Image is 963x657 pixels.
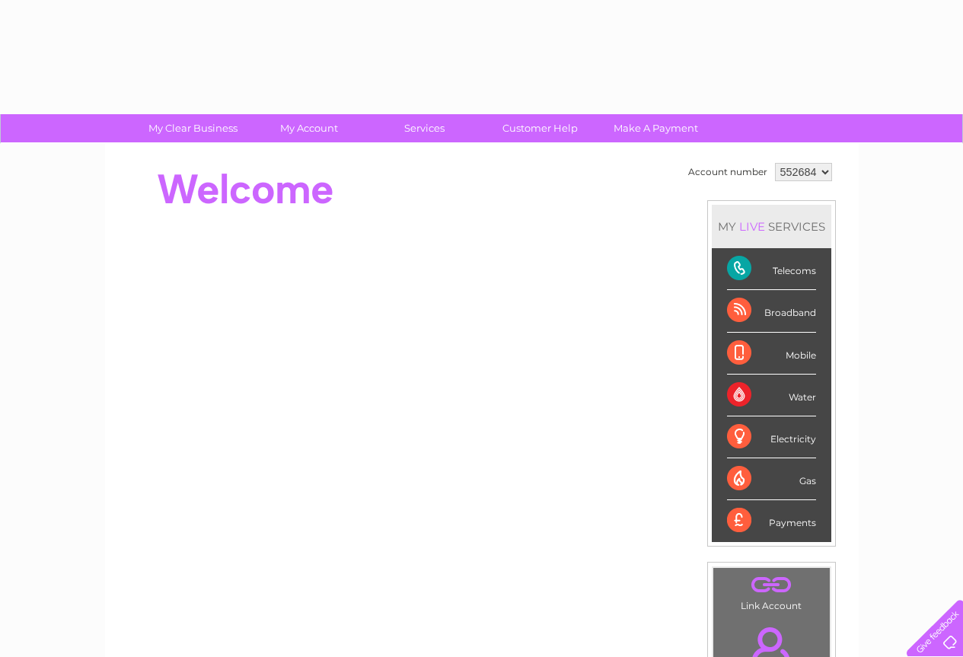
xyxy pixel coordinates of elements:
[684,159,771,185] td: Account number
[736,219,768,234] div: LIVE
[593,114,719,142] a: Make A Payment
[727,458,816,500] div: Gas
[130,114,256,142] a: My Clear Business
[362,114,487,142] a: Services
[727,290,816,332] div: Broadband
[727,333,816,375] div: Mobile
[712,205,831,248] div: MY SERVICES
[727,248,816,290] div: Telecoms
[477,114,603,142] a: Customer Help
[727,375,816,416] div: Water
[246,114,371,142] a: My Account
[713,567,831,615] td: Link Account
[727,416,816,458] div: Electricity
[727,500,816,541] div: Payments
[717,572,826,598] a: .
